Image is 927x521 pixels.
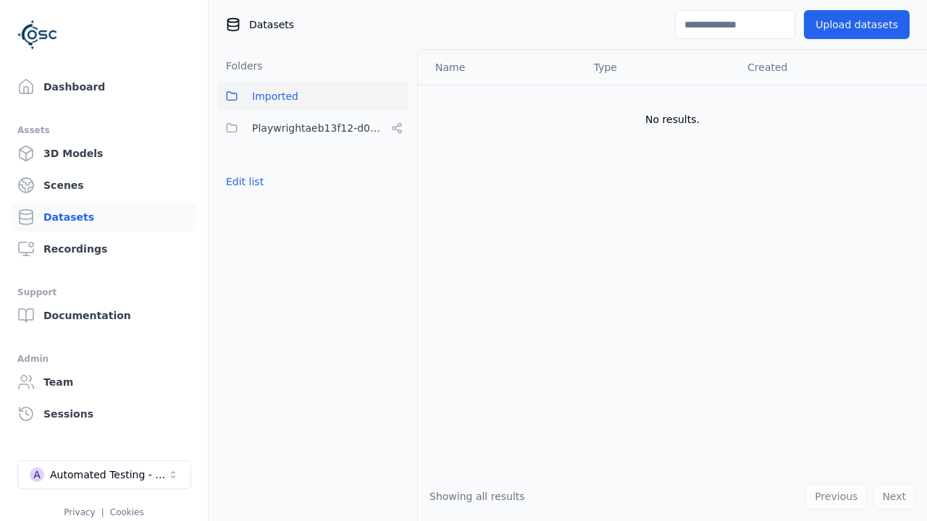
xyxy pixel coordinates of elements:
[804,10,910,39] button: Upload datasets
[12,368,196,397] a: Team
[217,82,408,111] button: Imported
[17,460,191,489] button: Select a workspace
[418,85,927,154] td: No results.
[30,467,44,482] div: A
[217,59,263,73] h3: Folders
[252,88,298,105] span: Imported
[110,507,144,517] a: Cookies
[582,50,736,85] th: Type
[12,399,196,428] a: Sessions
[429,491,525,502] span: Showing all results
[64,507,95,517] a: Privacy
[17,14,58,55] img: Logo
[12,139,196,168] a: 3D Models
[101,507,104,517] span: |
[17,122,190,139] div: Assets
[736,50,904,85] th: Created
[12,72,196,101] a: Dashboard
[12,234,196,263] a: Recordings
[12,301,196,330] a: Documentation
[17,284,190,301] div: Support
[217,169,272,195] button: Edit list
[50,467,167,482] div: Automated Testing - Playwright
[12,171,196,200] a: Scenes
[249,17,294,32] span: Datasets
[17,350,190,368] div: Admin
[12,203,196,232] a: Datasets
[217,114,408,143] button: Playwrightaeb13f12-d09e-465a-94b3-7bc201768789
[252,119,385,137] span: Playwrightaeb13f12-d09e-465a-94b3-7bc201768789
[418,50,582,85] th: Name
